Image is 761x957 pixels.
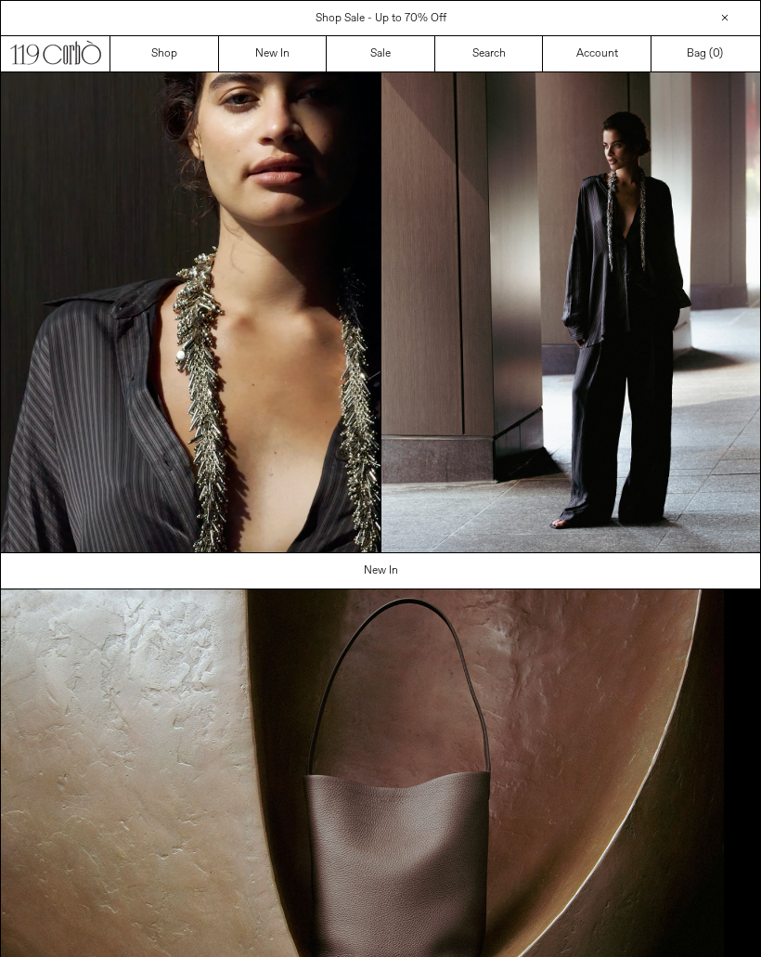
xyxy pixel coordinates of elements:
a: Sale [327,36,435,71]
a: New In [1,553,761,588]
a: Account [543,36,651,71]
a: Shop Sale - Up to 70% Off [316,11,446,26]
a: Search [435,36,544,71]
a: Shop [110,36,219,71]
video: Your browser does not support the video tag. [1,72,380,552]
a: Your browser does not support the video tag. [1,542,380,557]
span: ) [713,45,723,62]
a: Bag () [651,36,760,71]
span: 0 [713,46,719,61]
a: New In [219,36,328,71]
